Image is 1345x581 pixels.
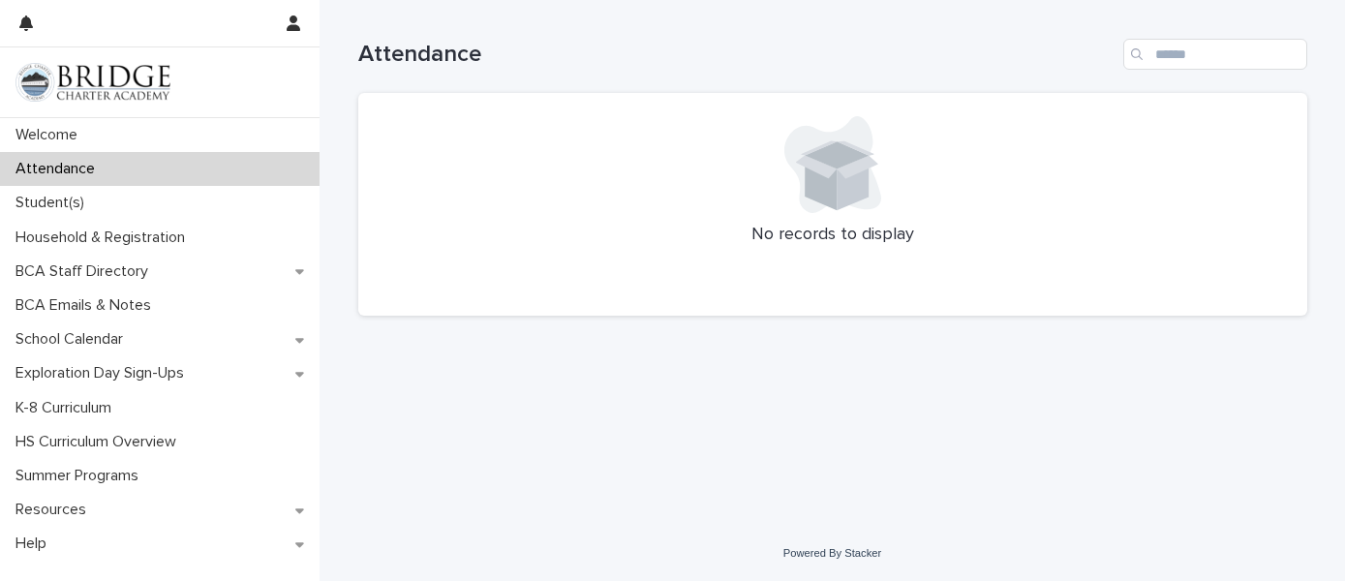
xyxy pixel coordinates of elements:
p: BCA Staff Directory [8,262,164,281]
p: Resources [8,501,102,519]
p: Attendance [8,160,110,178]
a: Powered By Stacker [783,547,881,559]
p: Household & Registration [8,229,200,247]
h1: Attendance [358,41,1116,69]
p: Exploration Day Sign-Ups [8,364,199,382]
p: No records to display [382,225,1284,246]
p: Summer Programs [8,467,154,485]
p: BCA Emails & Notes [8,296,167,315]
p: Welcome [8,126,93,144]
p: Student(s) [8,194,100,212]
p: Help [8,535,62,553]
p: School Calendar [8,330,138,349]
p: K-8 Curriculum [8,399,127,417]
img: V1C1m3IdTEidaUdm9Hs0 [15,63,170,102]
input: Search [1123,39,1307,70]
p: HS Curriculum Overview [8,433,192,451]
